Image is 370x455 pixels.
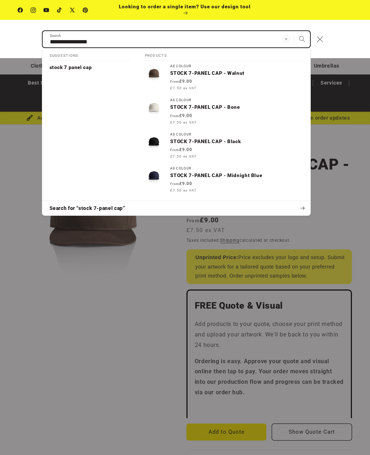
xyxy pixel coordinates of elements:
[145,98,163,116] img: STOCK 7-PANEL CAP - Bone
[170,154,197,159] span: £7.50 ex VAT
[294,31,310,47] button: Search
[170,70,303,77] p: STOCK 7-PANEL CAP - Walnut
[170,167,303,171] div: AS Colour
[170,172,303,179] p: STOCK 7-PANEL CAP - Midnight Blue
[145,167,163,185] img: STOCK 7-PANEL CAP - Midnight Blue
[170,181,192,186] strong: £9.00
[145,64,163,82] img: STOCK 7-PANEL CAP - Walnut
[170,182,179,186] span: From
[50,64,92,70] span: stock 7 panel cap
[170,104,303,111] p: STOCK 7-PANEL CAP - Bone
[170,85,197,91] span: £7.50 ex VAT
[312,31,328,47] button: Close
[138,95,310,129] a: AS ColourSTOCK 7-PANEL CAP - Bone From£9.00 £7.50 ex VAT
[278,31,294,47] button: Clear search term
[170,188,197,193] span: £7.50 ex VAT
[138,129,310,163] a: AS ColourSTOCK 7-PANEL CAP - Black From£9.00 £7.50 ex VAT
[246,377,370,455] iframe: Chat Widget
[138,61,310,95] a: AS ColourSTOCK 7-PANEL CAP - Walnut From£9.00 £7.50 ex VAT
[170,138,303,145] p: STOCK 7-PANEL CAP - Black
[145,133,163,151] img: STOCK 7-PANEL CAP - Black
[145,48,303,61] h2: Products
[170,79,192,84] strong: £9.00
[50,48,130,61] h2: Suggestions
[119,4,251,9] span: Looking to order a single item? Use our design tool
[170,80,179,83] span: From
[170,113,192,118] strong: £9.00
[170,147,192,152] strong: £9.00
[50,205,125,212] span: Search for “stock 7-panel cap”
[170,64,303,68] div: AS Colour
[170,148,179,152] span: From
[138,163,310,197] a: AS ColourSTOCK 7-PANEL CAP - Midnight Blue From£9.00 £7.50 ex VAT
[170,98,303,102] div: AS Colour
[170,120,197,125] span: £7.50 ex VAT
[50,64,92,71] p: stock 7 panel cap
[170,133,303,137] div: AS Colour
[170,114,179,118] span: From
[42,61,138,74] a: stock 7 panel cap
